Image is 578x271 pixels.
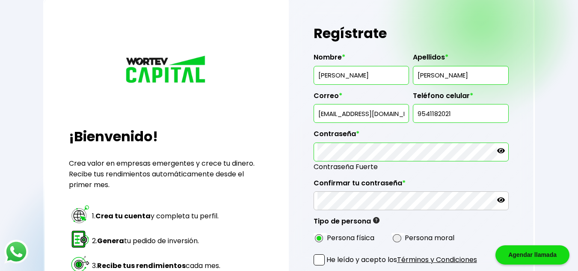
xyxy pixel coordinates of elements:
label: Persona moral [405,232,454,243]
label: Contraseña [314,130,509,143]
label: Correo [314,92,409,104]
label: Tipo de persona [314,217,379,230]
a: Términos y Condiciones [397,255,477,265]
input: 10 dígitos [417,104,504,122]
img: gfR76cHglkPwleuBLjWdxeZVvX9Wp6JBDmjRYY8JYDQn16A2ICN00zLTgIroGa6qie5tIuWH7V3AapTKqzv+oMZsGfMUqL5JM... [373,217,379,223]
h1: Regístrate [314,21,509,46]
p: He leído y acepto los [326,254,477,265]
img: paso 1 [70,204,90,224]
strong: Genera [97,236,124,246]
strong: Recibe tus rendimientos [97,261,186,271]
label: Confirmar tu contraseña [314,179,509,192]
label: Teléfono celular [413,92,508,104]
td: 2. tu pedido de inversión. [92,229,221,253]
strong: Crea tu cuenta [95,211,151,221]
div: Agendar llamada [495,245,569,265]
td: 1. y completa tu perfil. [92,204,221,228]
span: Contraseña Fuerte [314,161,509,172]
label: Nombre [314,53,409,66]
label: Apellidos [413,53,508,66]
img: logos_whatsapp-icon.242b2217.svg [4,240,28,264]
label: Persona física [327,232,374,243]
img: paso 2 [70,229,90,249]
input: inversionista@gmail.com [317,104,405,122]
p: Crea valor en empresas emergentes y crece tu dinero. Recibe tus rendimientos automáticamente desd... [69,158,264,190]
img: logo_wortev_capital [124,54,209,86]
h2: ¡Bienvenido! [69,126,264,147]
